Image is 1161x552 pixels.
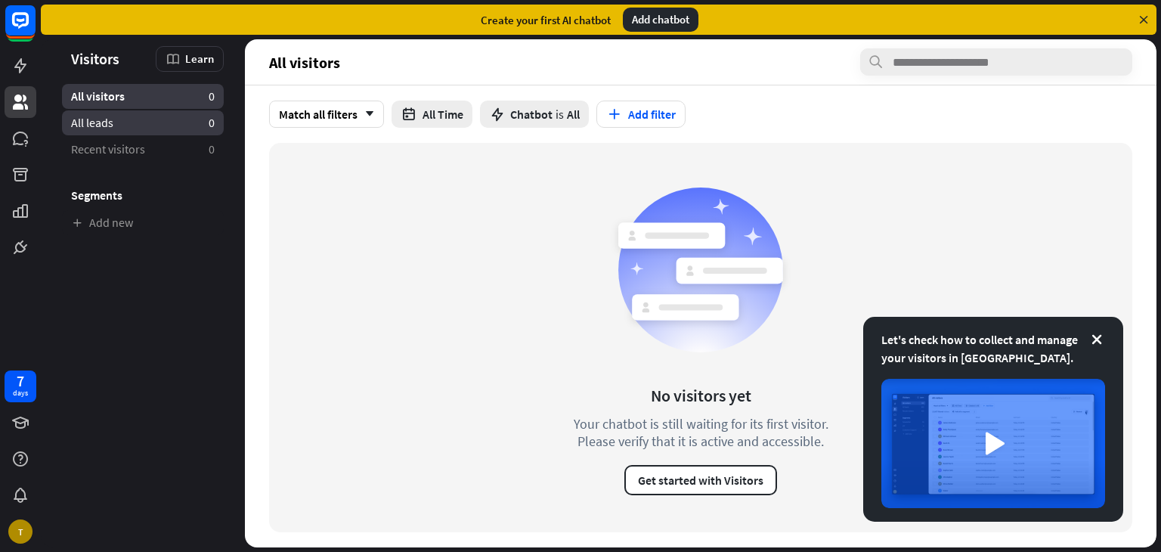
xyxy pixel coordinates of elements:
[881,379,1105,508] img: image
[651,385,751,406] div: No visitors yet
[881,330,1105,367] div: Let's check how to collect and manage your visitors in [GEOGRAPHIC_DATA].
[567,107,580,122] span: All
[556,107,564,122] span: is
[269,101,384,128] div: Match all filters
[17,374,24,388] div: 7
[62,210,224,235] a: Add new
[624,465,777,495] button: Get started with Visitors
[209,115,215,131] aside: 0
[62,188,224,203] h3: Segments
[269,54,340,71] span: All visitors
[8,519,33,544] div: T
[12,6,57,51] button: Open LiveChat chat widget
[62,110,224,135] a: All leads 0
[13,388,28,398] div: days
[510,107,553,122] span: Chatbot
[358,110,374,119] i: arrow_down
[71,50,119,67] span: Visitors
[596,101,686,128] button: Add filter
[62,137,224,162] a: Recent visitors 0
[623,8,698,32] div: Add chatbot
[71,141,145,157] span: Recent visitors
[546,415,856,450] div: Your chatbot is still waiting for its first visitor. Please verify that it is active and accessible.
[209,88,215,104] aside: 0
[71,115,113,131] span: All leads
[71,88,125,104] span: All visitors
[209,141,215,157] aside: 0
[185,51,214,66] span: Learn
[481,13,611,27] div: Create your first AI chatbot
[5,371,36,402] a: 7 days
[392,101,472,128] button: All Time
